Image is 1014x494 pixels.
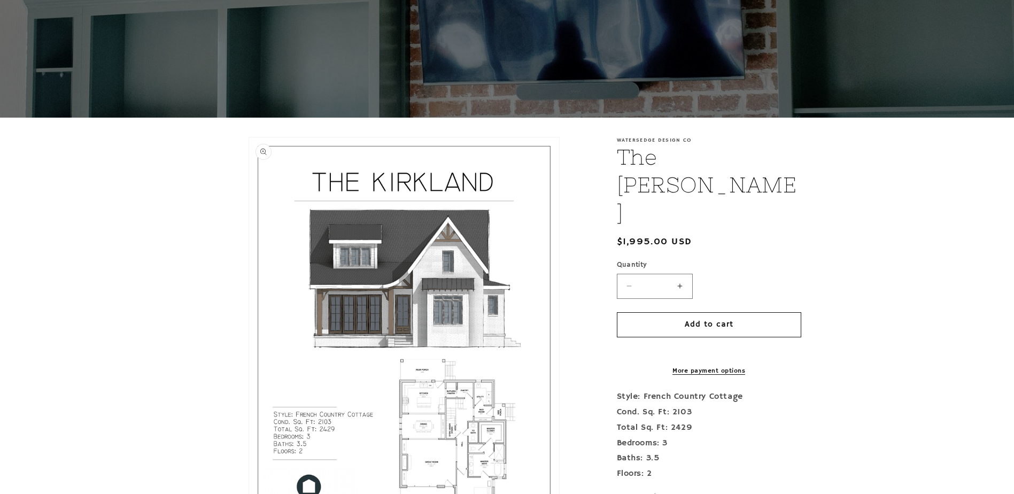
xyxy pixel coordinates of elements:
button: Add to cart [617,312,801,337]
p: Style: French Country Cottage Cond. Sq. Ft: 2103 Total Sq. Ft: 2429 Bedrooms: 3 Baths: 3.5 Floors: 2 [617,389,801,482]
a: More payment options [617,366,801,376]
h1: The [PERSON_NAME] [617,143,801,227]
label: Quantity [617,260,801,271]
p: Watersedge Design Co [617,137,801,143]
span: $1,995.00 USD [617,235,692,249]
